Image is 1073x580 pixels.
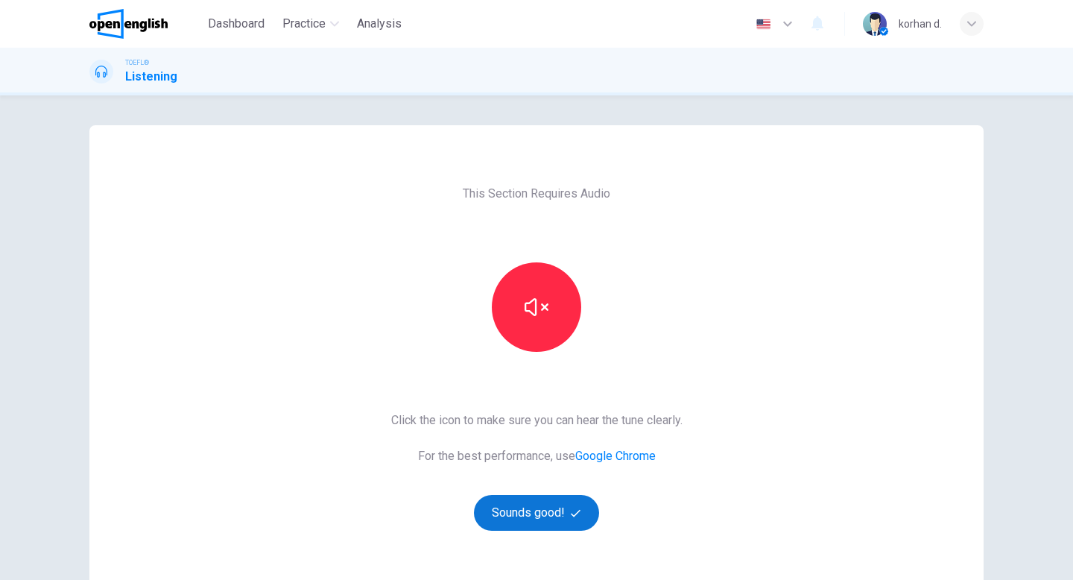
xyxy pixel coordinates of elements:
img: en [754,19,773,30]
span: Practice [282,15,326,33]
img: OpenEnglish logo [89,9,168,39]
button: Practice [276,10,345,37]
span: TOEFL® [125,57,149,68]
span: This Section Requires Audio [463,185,610,203]
span: Click the icon to make sure you can hear the tune clearly. [391,412,683,429]
button: Dashboard [202,10,270,37]
h1: Listening [125,68,177,86]
span: For the best performance, use [391,447,683,465]
span: Dashboard [208,15,265,33]
span: Analysis [357,15,402,33]
div: korhan d. [899,15,942,33]
button: Sounds good! [474,495,599,531]
button: Analysis [351,10,408,37]
img: Profile picture [863,12,887,36]
a: OpenEnglish logo [89,9,202,39]
a: Google Chrome [575,449,656,463]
